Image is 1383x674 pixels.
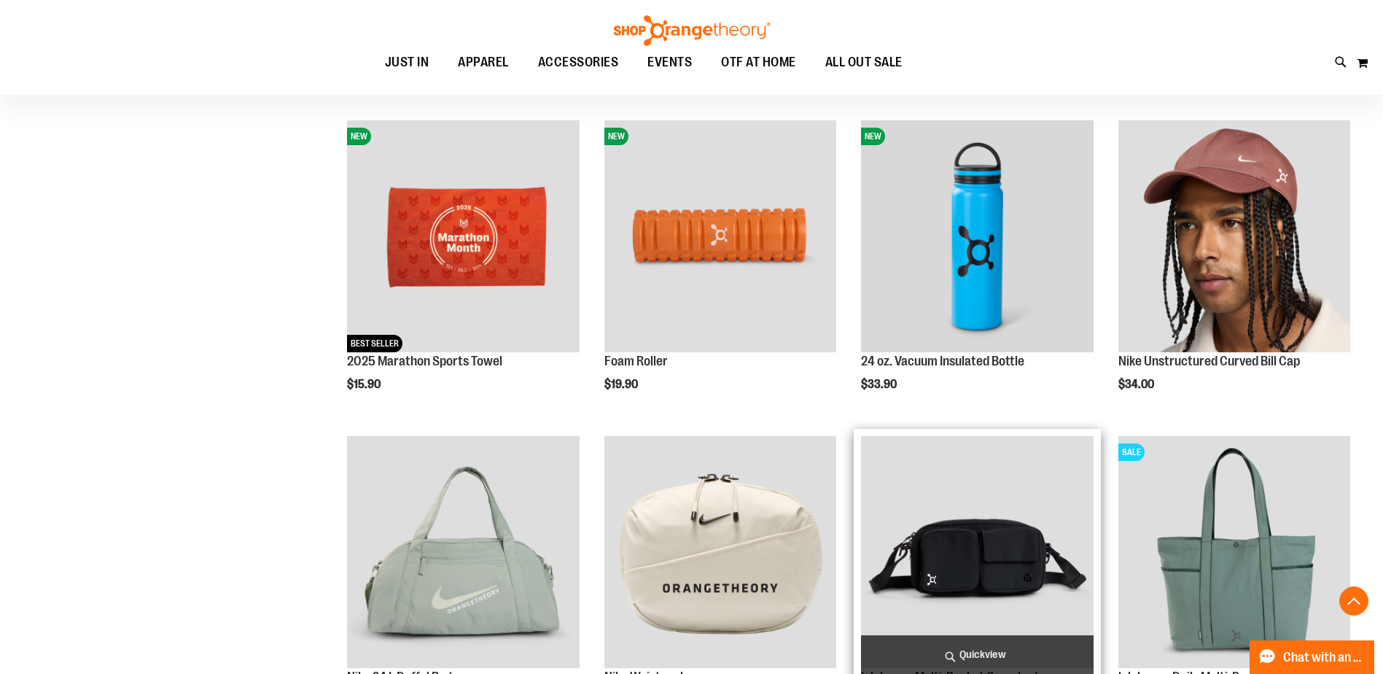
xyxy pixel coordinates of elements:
[347,436,579,668] img: Nike 24 L Duffel Bag
[604,120,836,352] img: Foam Roller
[861,635,1093,674] a: Quickview
[861,378,899,391] span: $33.90
[1339,586,1368,616] button: Back To Top
[385,46,429,79] span: JUST IN
[604,436,836,668] img: Nike Waistpack
[604,436,836,670] a: Nike Waistpack
[861,436,1093,668] img: lululemon Multi-Pocket Crossbody
[647,46,692,79] span: EVENTS
[347,436,579,670] a: Nike 24 L Duffel Bag
[347,378,383,391] span: $15.90
[604,354,668,368] a: Foam Roller
[347,120,579,352] img: 2025 Marathon Sports Towel
[854,113,1100,428] div: product
[1283,651,1366,665] span: Chat with an Expert
[604,128,628,145] span: NEW
[1118,436,1350,670] a: lululemon Daily Multi-Pocket ToteSALE
[1118,120,1350,352] img: Nike Unstructured Curved Bill Cap
[597,113,844,428] div: product
[1250,640,1375,674] button: Chat with an Expert
[340,113,586,428] div: product
[721,46,796,79] span: OTF AT HOME
[1118,443,1145,461] span: SALE
[612,15,772,46] img: Shop Orangetheory
[347,335,402,352] span: BEST SELLER
[1118,378,1156,391] span: $34.00
[861,120,1093,352] img: 24 oz. Vacuum Insulated Bottle
[538,46,619,79] span: ACCESSORIES
[861,120,1093,355] a: 24 oz. Vacuum Insulated BottleNEW
[458,46,509,79] span: APPAREL
[1111,113,1357,428] div: product
[861,128,885,145] span: NEW
[1118,354,1300,368] a: Nike Unstructured Curved Bill Cap
[347,128,371,145] span: NEW
[604,120,836,355] a: Foam RollerNEW
[347,354,502,368] a: 2025 Marathon Sports Towel
[1118,436,1350,668] img: lululemon Daily Multi-Pocket Tote
[825,46,903,79] span: ALL OUT SALE
[861,436,1093,670] a: lululemon Multi-Pocket Crossbody
[861,354,1024,368] a: 24 oz. Vacuum Insulated Bottle
[347,120,579,355] a: 2025 Marathon Sports TowelNEWBEST SELLER
[604,378,640,391] span: $19.90
[1118,120,1350,355] a: Nike Unstructured Curved Bill Cap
